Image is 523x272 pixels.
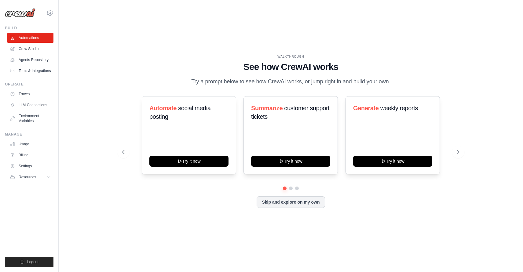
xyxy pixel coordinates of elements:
[7,66,53,76] a: Tools & Integrations
[7,55,53,65] a: Agents Repository
[7,150,53,160] a: Billing
[7,33,53,43] a: Automations
[492,243,523,272] iframe: Chat Widget
[19,175,36,180] span: Resources
[188,77,393,86] p: Try a prompt below to see how CrewAI works, or jump right in and build your own.
[5,132,53,137] div: Manage
[7,139,53,149] a: Usage
[7,161,53,171] a: Settings
[27,259,38,264] span: Logout
[5,257,53,267] button: Logout
[7,89,53,99] a: Traces
[7,100,53,110] a: LLM Connections
[149,105,177,111] span: Automate
[149,105,211,120] span: social media posting
[257,196,325,208] button: Skip and explore on my own
[5,8,35,17] img: Logo
[122,61,459,72] h1: See how CrewAI works
[251,105,283,111] span: Summarize
[380,105,418,111] span: weekly reports
[7,111,53,126] a: Environment Variables
[7,172,53,182] button: Resources
[7,44,53,54] a: Crew Studio
[5,82,53,87] div: Operate
[353,105,379,111] span: Generate
[149,156,229,167] button: Try it now
[353,156,432,167] button: Try it now
[251,105,329,120] span: customer support tickets
[251,156,330,167] button: Try it now
[122,54,459,59] div: WALKTHROUGH
[5,26,53,31] div: Build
